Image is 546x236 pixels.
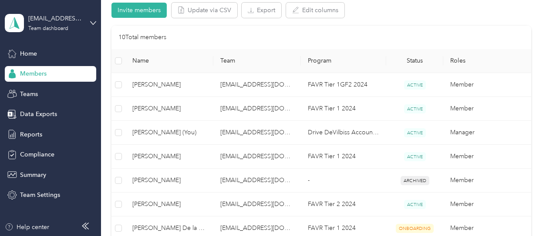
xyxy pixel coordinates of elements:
[242,3,281,18] button: Export
[213,97,301,121] td: Hkozak@drivemedical.com
[301,121,386,145] td: Drive DeVilbiss Accountable Plan 2024
[443,49,531,73] th: Roles
[213,193,301,216] td: Hkozak@drivemedical.com
[401,176,429,185] span: ARCHIVED
[404,200,426,209] span: ACTIVE
[132,128,206,137] span: [PERSON_NAME] (You)
[132,152,206,161] span: [PERSON_NAME]
[132,199,206,209] span: [PERSON_NAME]
[125,193,213,216] td: Nathan Brumbaugh
[20,69,47,78] span: Members
[125,97,213,121] td: Jason Burns
[132,176,206,185] span: [PERSON_NAME]
[443,73,531,97] td: Member
[404,80,426,90] span: ACTIVE
[125,73,213,97] td: Ivan D'Brot
[404,104,426,113] span: ACTIVE
[132,80,206,90] span: [PERSON_NAME]
[111,3,167,18] button: Invite members
[301,169,386,193] td: -
[404,152,426,161] span: ACTIVE
[132,104,206,113] span: [PERSON_NAME]
[28,14,83,23] div: [EMAIL_ADDRESS][DOMAIN_NAME]
[443,121,531,145] td: Manager
[28,26,68,31] div: Team dashboard
[443,97,531,121] td: Member
[118,33,166,42] p: 10 Total members
[213,169,301,193] td: Hkozak@drivemedical.com
[20,130,42,139] span: Reports
[125,169,213,193] td: Andrew M Avaritt
[20,150,54,159] span: Compliance
[20,170,46,179] span: Summary
[301,193,386,216] td: FAVR Tier 2 2024
[301,73,386,97] td: FAVR Tier 1GF2 2024
[213,145,301,169] td: Hkozak@drivemedical.com
[5,223,49,232] button: Help center
[213,49,301,73] th: Team
[497,187,546,236] iframe: Everlance-gr Chat Button Frame
[443,193,531,216] td: Member
[404,128,426,137] span: ACTIVE
[125,145,213,169] td: Thomas Reilly
[286,3,344,18] button: Edit columns
[20,190,60,199] span: Team Settings
[386,49,443,73] th: Status
[125,121,213,145] td: Henry Kozak (You)
[20,49,37,58] span: Home
[396,224,434,233] span: ONBOARDING
[213,73,301,97] td: Hkozak@drivemedical.com
[125,49,213,73] th: Name
[172,3,237,18] button: Update via CSV
[443,169,531,193] td: Member
[301,49,386,73] th: Program
[443,145,531,169] td: Member
[20,90,38,99] span: Teams
[132,223,206,233] span: [PERSON_NAME] De la Fuente
[213,121,301,145] td: Hkozak@drivemedical.com
[20,110,57,119] span: Data Exports
[132,57,206,64] span: Name
[301,145,386,169] td: FAVR Tier 1 2024
[301,97,386,121] td: FAVR Tier 1 2024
